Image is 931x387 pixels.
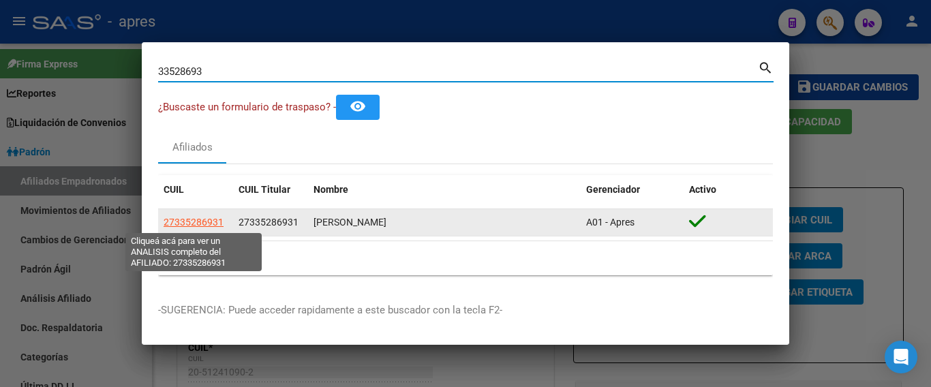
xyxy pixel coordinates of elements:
span: Activo [689,184,716,195]
datatable-header-cell: Nombre [308,175,581,204]
span: ¿Buscaste un formulario de traspaso? - [158,101,336,113]
span: A01 - Apres [586,217,635,228]
span: CUIL [164,184,184,195]
datatable-header-cell: CUIL [158,175,233,204]
span: Gerenciador [586,184,640,195]
span: CUIL Titular [239,184,290,195]
div: Afiliados [172,140,213,155]
datatable-header-cell: Activo [684,175,773,204]
span: 27335286931 [164,217,224,228]
span: 27335286931 [239,217,299,228]
div: [PERSON_NAME] [314,215,575,230]
p: -SUGERENCIA: Puede acceder rapidamente a este buscador con la tecla F2- [158,303,773,318]
mat-icon: remove_red_eye [350,98,366,114]
div: 1 total [158,241,773,275]
mat-icon: search [758,59,774,75]
datatable-header-cell: Gerenciador [581,175,684,204]
datatable-header-cell: CUIL Titular [233,175,308,204]
span: Nombre [314,184,348,195]
div: Open Intercom Messenger [885,341,917,373]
